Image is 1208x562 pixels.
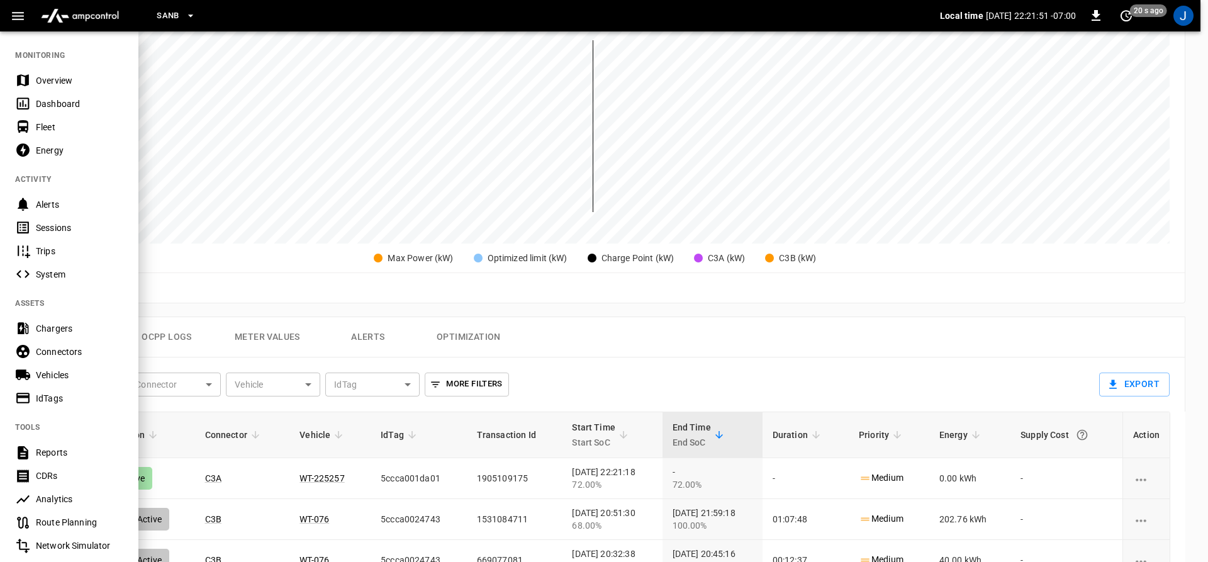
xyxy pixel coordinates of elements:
div: Sessions [36,222,123,234]
div: Trips [36,245,123,257]
button: set refresh interval [1116,6,1136,26]
img: ampcontrol.io logo [36,4,124,28]
div: Route Planning [36,516,123,529]
div: profile-icon [1173,6,1194,26]
span: SanB [157,9,179,23]
div: Energy [36,144,123,157]
div: Overview [36,74,123,87]
div: Alerts [36,198,123,211]
p: Local time [940,9,983,22]
div: IdTags [36,392,123,405]
div: Reports [36,446,123,459]
div: System [36,268,123,281]
div: Connectors [36,346,123,358]
p: [DATE] 22:21:51 -07:00 [986,9,1076,22]
div: Fleet [36,121,123,133]
div: CDRs [36,469,123,482]
div: Analytics [36,493,123,505]
div: Network Simulator [36,539,123,552]
span: 20 s ago [1130,4,1167,17]
div: Chargers [36,322,123,335]
div: Vehicles [36,369,123,381]
div: Dashboard [36,98,123,110]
